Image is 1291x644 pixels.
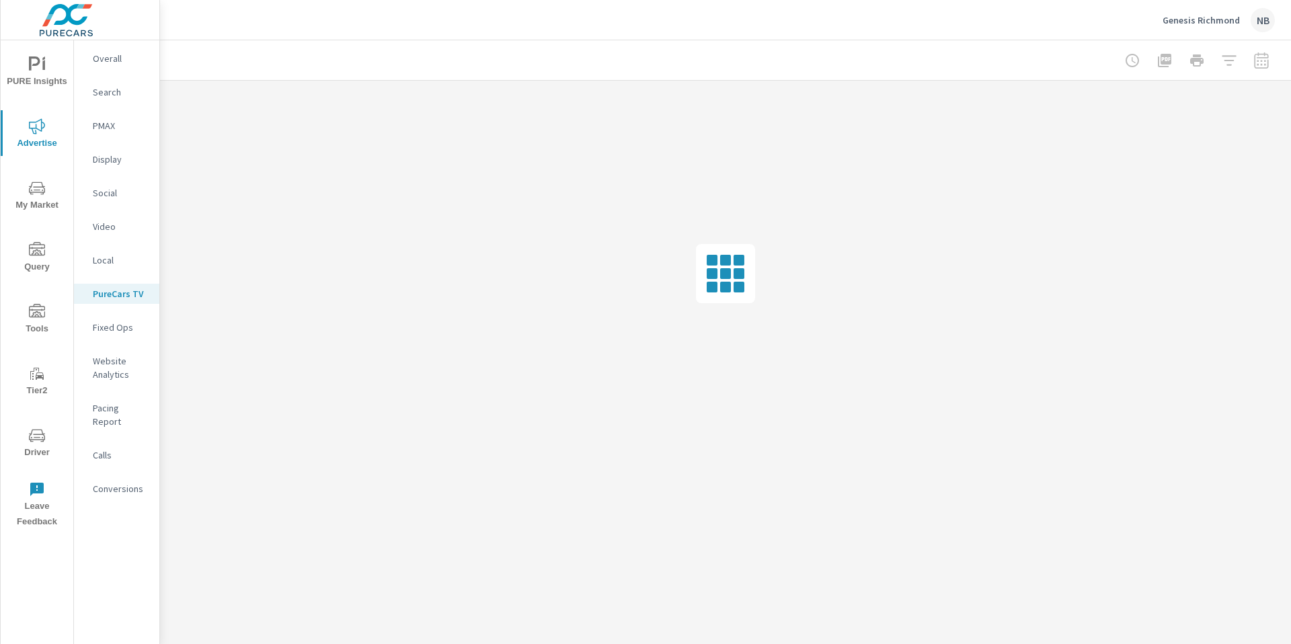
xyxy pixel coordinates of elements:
[1163,14,1240,26] p: Genesis Richmond
[93,482,149,495] p: Conversions
[74,116,159,136] div: PMAX
[74,445,159,465] div: Calls
[5,180,69,213] span: My Market
[74,317,159,337] div: Fixed Ops
[74,250,159,270] div: Local
[93,287,149,300] p: PureCars TV
[93,52,149,65] p: Overall
[74,284,159,304] div: PureCars TV
[5,428,69,460] span: Driver
[74,351,159,385] div: Website Analytics
[74,82,159,102] div: Search
[93,119,149,132] p: PMAX
[5,304,69,337] span: Tools
[1251,8,1275,32] div: NB
[93,401,149,428] p: Pacing Report
[93,220,149,233] p: Video
[5,56,69,89] span: PURE Insights
[93,253,149,267] p: Local
[5,481,69,530] span: Leave Feedback
[74,183,159,203] div: Social
[93,85,149,99] p: Search
[5,366,69,399] span: Tier2
[93,354,149,381] p: Website Analytics
[1,40,73,535] div: nav menu
[74,398,159,432] div: Pacing Report
[5,118,69,151] span: Advertise
[93,448,149,462] p: Calls
[5,242,69,275] span: Query
[74,48,159,69] div: Overall
[74,216,159,237] div: Video
[74,479,159,499] div: Conversions
[74,149,159,169] div: Display
[93,153,149,166] p: Display
[93,186,149,200] p: Social
[93,321,149,334] p: Fixed Ops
